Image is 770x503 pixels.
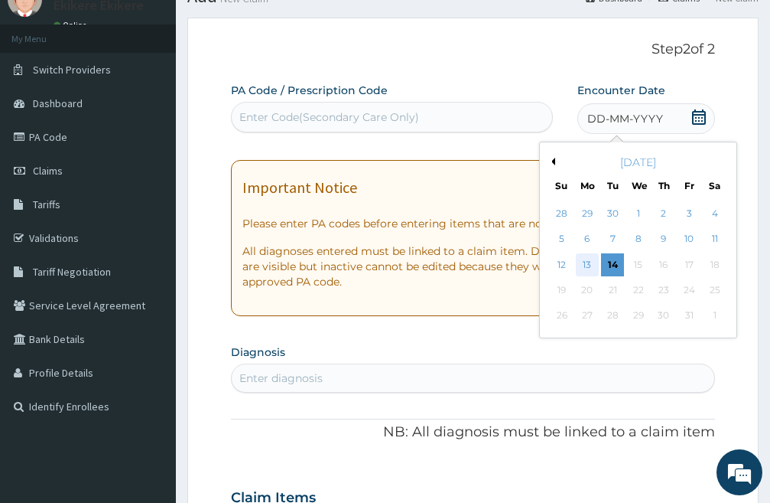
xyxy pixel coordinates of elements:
div: Choose Wednesday, October 1st, 2025 [626,202,649,225]
div: month 2025-10 [549,201,727,329]
img: d_794563401_company_1708531726252_794563401 [28,77,62,115]
div: Choose Tuesday, October 14th, 2025 [601,253,624,276]
div: Chat with us now [80,86,257,106]
div: Choose Saturday, October 11th, 2025 [703,228,726,251]
h1: Important Notice [242,179,357,196]
div: Not available Wednesday, October 15th, 2025 [626,253,649,276]
div: Not available Thursday, October 23rd, 2025 [652,279,675,302]
span: Switch Providers [33,63,111,77]
div: Choose Sunday, September 28th, 2025 [550,202,573,225]
div: Enter diagnosis [239,371,323,386]
div: Choose Tuesday, October 7th, 2025 [601,228,624,251]
div: Not available Wednesday, October 29th, 2025 [626,305,649,328]
label: Diagnosis [231,345,285,360]
span: Tariff Negotiation [33,265,111,279]
a: Online [54,20,90,31]
div: Choose Thursday, October 9th, 2025 [652,228,675,251]
p: Please enter PA codes before entering items that are not attached to a PA code [242,216,703,231]
div: Not available Thursday, October 16th, 2025 [652,253,675,276]
div: Not available Friday, October 17th, 2025 [677,253,700,276]
div: Choose Tuesday, September 30th, 2025 [601,202,624,225]
div: Fr [683,179,696,192]
div: Not available Sunday, October 19th, 2025 [550,279,573,302]
div: Not available Saturday, October 18th, 2025 [703,253,726,276]
div: Not available Wednesday, October 22nd, 2025 [626,279,649,302]
div: Choose Wednesday, October 8th, 2025 [626,228,649,251]
p: All diagnoses entered must be linked to a claim item. Diagnosis & Claim Items that are visible bu... [242,243,703,289]
div: Not available Tuesday, October 28th, 2025 [601,305,624,328]
p: NB: All diagnosis must be linked to a claim item [231,423,715,443]
span: Dashboard [33,96,83,110]
div: Su [554,179,567,192]
div: Not available Sunday, October 26th, 2025 [550,305,573,328]
div: Not available Friday, October 31st, 2025 [677,305,700,328]
div: Choose Sunday, October 12th, 2025 [550,253,573,276]
div: Choose Friday, October 10th, 2025 [677,228,700,251]
textarea: Type your message and hit 'Enter' [8,338,291,391]
span: DD-MM-YYYY [587,111,663,126]
span: We're online! [89,152,211,307]
div: Choose Monday, October 6th, 2025 [576,228,599,251]
div: Not available Friday, October 24th, 2025 [677,279,700,302]
div: Not available Saturday, October 25th, 2025 [703,279,726,302]
div: Choose Friday, October 3rd, 2025 [677,202,700,225]
div: Not available Thursday, October 30th, 2025 [652,305,675,328]
div: Sa [708,179,721,192]
div: Choose Saturday, October 4th, 2025 [703,202,726,225]
div: Tu [606,179,619,192]
div: Minimize live chat window [251,8,288,44]
button: Previous Month [547,158,555,165]
div: Not available Monday, October 20th, 2025 [576,279,599,302]
div: Choose Sunday, October 5th, 2025 [550,228,573,251]
label: Encounter Date [577,83,665,98]
div: Mo [580,179,593,192]
div: Choose Monday, September 29th, 2025 [576,202,599,225]
div: Th [657,179,670,192]
div: Not available Monday, October 27th, 2025 [576,305,599,328]
div: Not available Saturday, November 1st, 2025 [703,305,726,328]
div: Choose Thursday, October 2nd, 2025 [652,202,675,225]
div: Choose Monday, October 13th, 2025 [576,253,599,276]
span: Tariffs [33,198,60,211]
div: Enter Code(Secondary Care Only) [239,109,419,125]
p: Step 2 of 2 [231,41,715,58]
label: PA Code / Prescription Code [231,83,388,98]
div: We [632,179,645,192]
div: [DATE] [546,155,730,170]
span: Claims [33,164,63,178]
div: Not available Tuesday, October 21st, 2025 [601,279,624,302]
